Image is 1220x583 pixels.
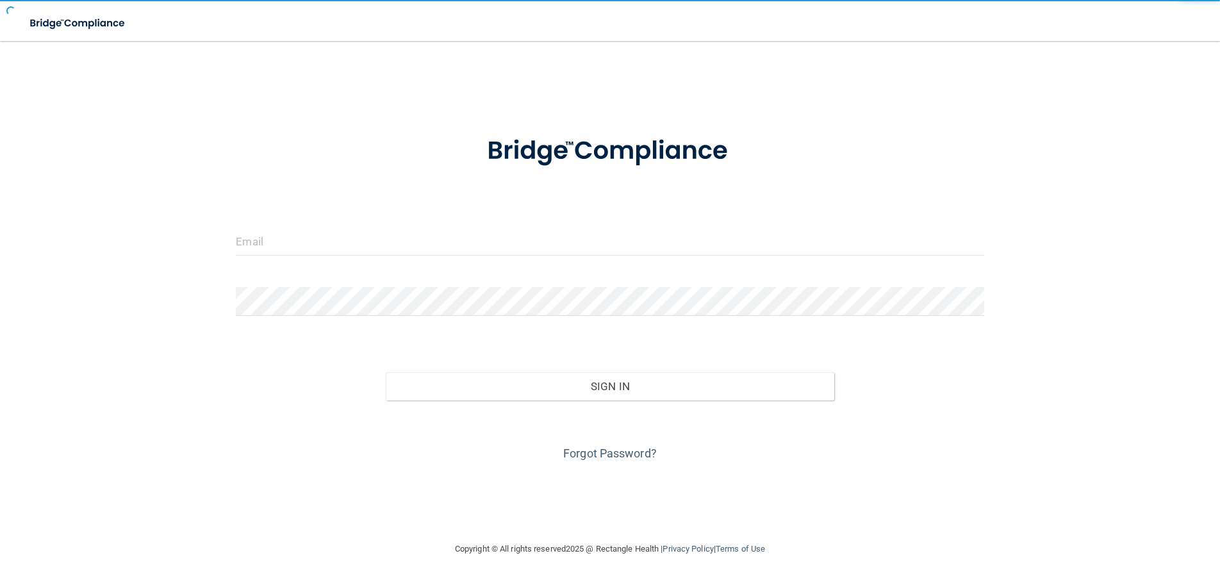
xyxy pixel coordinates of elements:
[19,10,137,37] img: bridge_compliance_login_screen.278c3ca4.svg
[236,227,984,256] input: Email
[376,529,844,570] div: Copyright © All rights reserved 2025 @ Rectangle Health | |
[386,372,834,400] button: Sign In
[461,118,759,185] img: bridge_compliance_login_screen.278c3ca4.svg
[663,544,713,554] a: Privacy Policy
[716,544,765,554] a: Terms of Use
[563,447,657,460] a: Forgot Password?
